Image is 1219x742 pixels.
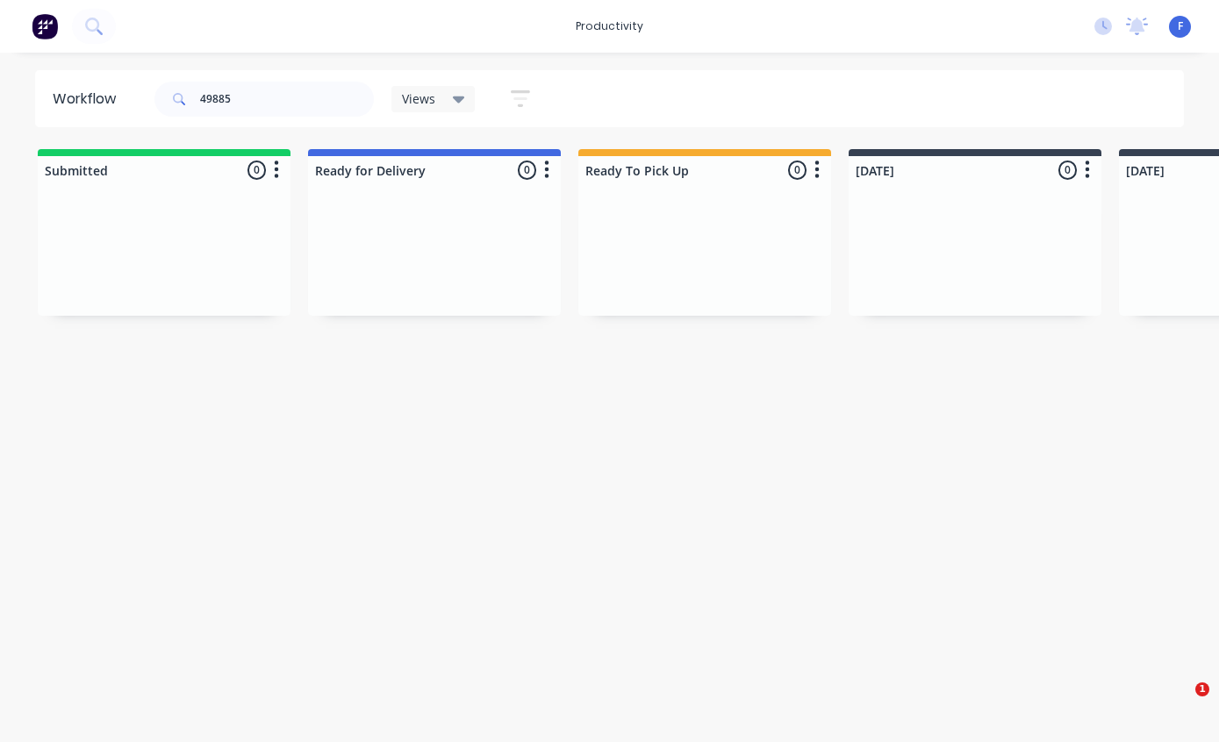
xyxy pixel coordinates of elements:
div: Workflow [53,89,125,110]
img: Factory [32,13,58,39]
span: F [1178,18,1183,34]
iframe: Intercom live chat [1159,682,1201,724]
div: productivity [567,13,652,39]
input: Search for orders... [200,82,374,117]
span: 1 [1195,682,1209,696]
span: Views [402,89,435,108]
